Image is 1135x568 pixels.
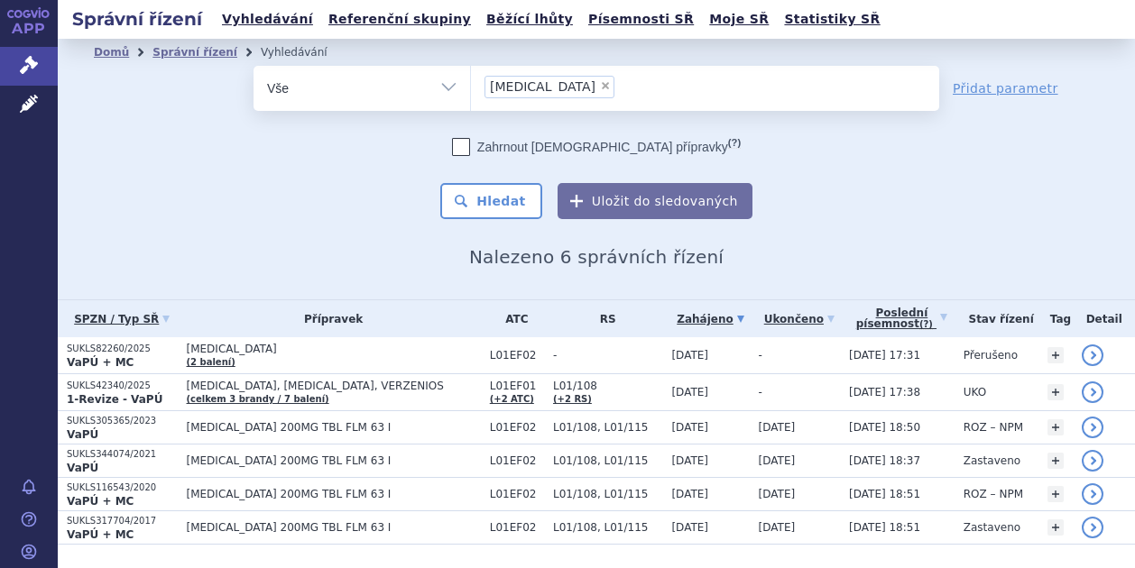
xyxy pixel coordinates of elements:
a: (celkem 3 brandy / 7 balení) [187,394,329,404]
a: detail [1082,450,1103,472]
a: Poslednípísemnost(?) [849,300,955,337]
span: - [759,349,762,362]
abbr: (?) [919,319,933,330]
span: [DATE] [671,349,708,362]
span: [DATE] [759,488,796,500]
th: Detail [1073,300,1135,337]
a: Ukončeno [759,307,840,332]
p: SUKLS42340/2025 [67,380,178,392]
button: Hledat [440,183,542,219]
a: Statistiky SŘ [779,7,885,32]
strong: 1-Revize - VaPÚ [67,393,162,406]
span: [DATE] [759,421,796,434]
span: Zastaveno [964,454,1020,467]
strong: VaPÚ [67,428,98,441]
input: [MEDICAL_DATA] [620,75,630,97]
span: × [600,80,611,91]
button: Uložit do sledovaných [558,183,752,219]
a: Správní řízení [152,46,237,59]
a: (+2 RS) [553,394,592,404]
th: Přípravek [178,300,481,337]
p: SUKLS344074/2021 [67,448,178,461]
a: Vyhledávání [217,7,318,32]
th: Stav řízení [955,300,1039,337]
span: ROZ – NPM [964,421,1023,434]
p: SUKLS82260/2025 [67,343,178,355]
span: [MEDICAL_DATA] 200MG TBL FLM 63 I [187,488,457,500]
span: [DATE] [671,386,708,399]
a: + [1047,384,1064,400]
li: Vyhledávání [261,39,351,66]
span: L01EF02 [490,454,544,467]
span: L01/108, L01/115 [553,421,662,434]
a: Domů [94,46,129,59]
span: [DATE] 17:38 [849,386,920,399]
p: SUKLS116543/2020 [67,481,178,494]
span: [MEDICAL_DATA] 200MG TBL FLM 63 I [187,521,457,534]
span: L01/108, L01/115 [553,521,662,534]
span: [DATE] 18:37 [849,454,920,467]
a: Zahájeno [671,307,749,332]
strong: VaPÚ + MC [67,528,134,541]
span: L01/108, L01/115 [553,454,662,467]
span: [DATE] [759,521,796,534]
a: Moje SŘ [704,7,774,32]
span: L01/108 [553,380,662,392]
a: detail [1082,483,1103,505]
strong: VaPÚ + MC [67,495,134,508]
a: detail [1082,517,1103,538]
h2: Správní řízení [58,6,217,32]
span: [DATE] [671,488,708,500]
a: + [1047,453,1064,469]
span: [DATE] [671,454,708,467]
a: + [1047,347,1064,363]
span: [DATE] [671,521,708,534]
abbr: (?) [728,137,741,149]
span: L01EF01 [490,380,544,392]
span: [MEDICAL_DATA] 200MG TBL FLM 63 I [187,421,457,434]
a: + [1047,519,1064,536]
a: Písemnosti SŘ [583,7,699,32]
span: Nalezeno 6 správních řízení [469,246,724,268]
a: Referenční skupiny [323,7,476,32]
span: L01EF02 [490,521,544,534]
span: UKO [964,386,986,399]
th: Tag [1038,300,1073,337]
span: Přerušeno [964,349,1018,362]
span: L01EF02 [490,421,544,434]
a: SPZN / Typ SŘ [67,307,178,332]
span: [DATE] 18:51 [849,488,920,500]
span: L01EF02 [490,488,544,500]
span: ROZ – NPM [964,488,1023,500]
span: Zastaveno [964,521,1020,534]
th: RS [544,300,662,337]
a: Běžící lhůty [481,7,578,32]
a: (2 balení) [187,357,235,367]
p: SUKLS317704/2017 [67,515,178,527]
span: [MEDICAL_DATA] [490,80,595,93]
a: detail [1082,417,1103,438]
a: Přidat parametr [953,79,1058,97]
span: - [759,386,762,399]
span: [MEDICAL_DATA], [MEDICAL_DATA], VERZENIOS [187,380,457,392]
a: + [1047,486,1064,502]
span: [DATE] 17:31 [849,349,920,362]
span: L01EF02 [490,349,544,362]
label: Zahrnout [DEMOGRAPHIC_DATA] přípravky [452,138,741,156]
span: [DATE] [671,421,708,434]
a: detail [1082,381,1103,403]
span: [DATE] 18:51 [849,521,920,534]
span: L01/108, L01/115 [553,488,662,500]
th: ATC [481,300,544,337]
strong: VaPÚ + MC [67,356,134,369]
a: detail [1082,344,1103,366]
span: [DATE] [759,454,796,467]
span: [MEDICAL_DATA] 200MG TBL FLM 63 I [187,454,457,467]
span: - [553,349,662,362]
span: [MEDICAL_DATA] [187,343,457,355]
strong: VaPÚ [67,462,98,474]
p: SUKLS305365/2023 [67,415,178,427]
a: + [1047,419,1064,435]
span: [DATE] 18:50 [849,421,920,434]
a: (+2 ATC) [490,394,534,404]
